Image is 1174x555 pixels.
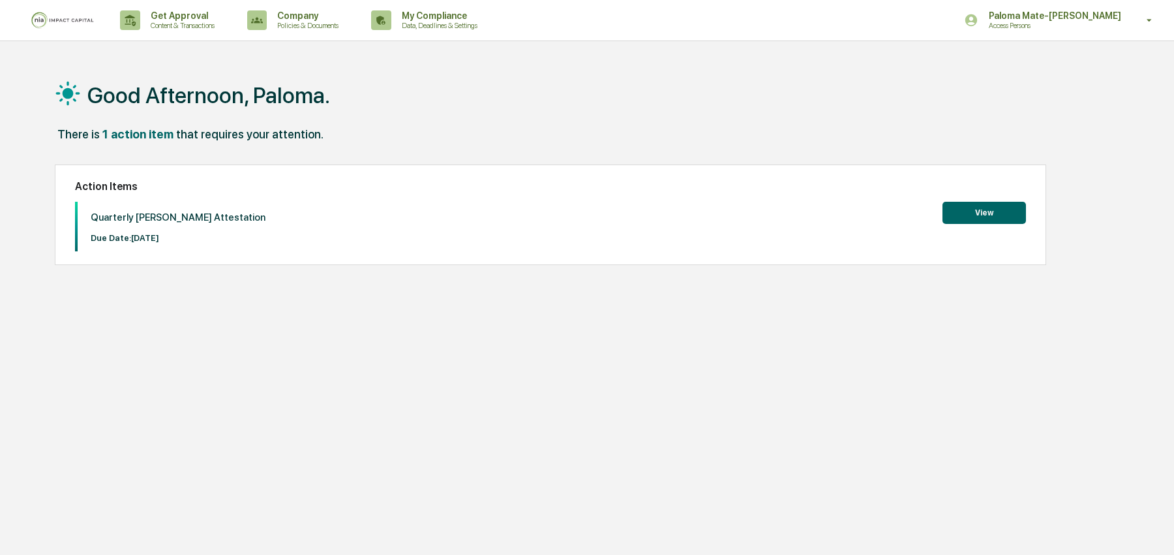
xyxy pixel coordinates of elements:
img: logo [31,12,94,29]
p: Paloma Mate-[PERSON_NAME] [978,10,1128,21]
p: Company [267,10,345,21]
p: Data, Deadlines & Settings [391,21,484,30]
p: Get Approval [140,10,221,21]
button: View [942,202,1026,224]
div: that requires your attention. [176,127,324,141]
div: There is [57,127,100,141]
a: View [942,206,1026,218]
p: Due Date: [DATE] [91,233,265,243]
p: Policies & Documents [267,21,345,30]
div: 1 action item [102,127,173,141]
p: My Compliance [391,10,484,21]
p: Quarterly [PERSON_NAME] Attestation [91,212,265,223]
h2: Action Items [75,180,1026,193]
p: Content & Transactions [140,21,221,30]
p: Access Persons [978,21,1106,30]
h1: Good Afternoon, Paloma. [87,82,330,108]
